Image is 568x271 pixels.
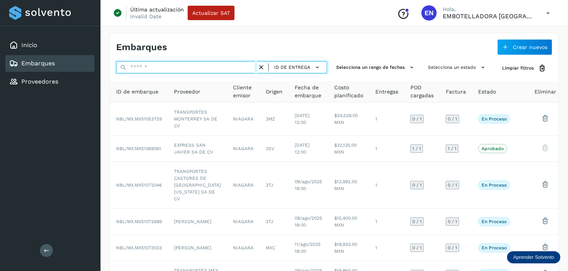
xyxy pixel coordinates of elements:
[227,235,260,261] td: NIAGARA
[227,136,260,162] td: NIAGARA
[425,61,490,74] button: Selecciona un estado
[334,84,363,100] span: Costo planificado
[168,136,227,162] td: EXPRESS SAN JAVIER SA DE CV
[410,84,434,100] span: POD cargadas
[412,246,422,250] span: 0 / 1
[116,88,158,96] span: ID de embarque
[295,179,322,191] span: 08/ago/2025 18:00
[443,6,534,13] p: Hola,
[5,37,94,54] div: Inicio
[266,88,282,96] span: Origen
[375,88,398,96] span: Entregas
[497,39,552,55] button: Crear nuevos
[448,219,457,224] span: 0 / 1
[369,103,404,136] td: 1
[369,209,404,235] td: 1
[116,182,162,188] span: NBL/MX.MX51072046
[227,209,260,235] td: NIAGARA
[174,88,200,96] span: Proveedor
[333,61,419,74] button: Selecciona un rango de fechas
[116,42,167,53] h4: Embarques
[295,113,310,125] span: [DATE] 12:00
[227,103,260,136] td: NIAGARA
[502,65,534,71] span: Limpiar filtros
[496,61,552,75] button: Limpiar filtros
[328,103,369,136] td: $24,528.00 MXN
[21,41,37,49] a: Inicio
[168,162,227,209] td: TRANSPORTES CASTORES DE [GEOGRAPHIC_DATA][US_STATE] SA DE CV
[534,88,556,96] span: Eliminar
[227,162,260,209] td: NIAGARA
[328,136,369,162] td: $32,135.00 MXN
[412,117,422,121] span: 0 / 1
[168,209,227,235] td: [PERSON_NAME]
[448,183,457,187] span: 0 / 1
[188,6,235,20] button: Actualizar SAT
[482,219,507,224] p: En proceso
[482,245,507,250] p: En proceso
[507,251,560,263] div: Aprender Solvento
[369,162,404,209] td: 1
[478,88,496,96] span: Estado
[295,143,310,155] span: [DATE] 12:00
[328,235,369,261] td: $18,933.00 MXN
[369,136,404,162] td: 1
[412,146,421,151] span: 1 / 1
[21,78,58,85] a: Proveedores
[260,136,289,162] td: 3SV
[260,209,289,235] td: 3TJ
[513,44,547,50] span: Crear nuevos
[513,254,554,260] p: Aprender Solvento
[116,219,162,224] span: NBL/MX.MX51072689
[168,103,227,136] td: TRANSPORTES MONTERREY SA DE CV
[369,235,404,261] td: 1
[21,60,55,67] a: Embarques
[130,6,184,13] p: Última actualización
[130,13,161,20] p: Invalid Date
[446,88,466,96] span: Factura
[412,219,422,224] span: 0 / 1
[5,73,94,90] div: Proveedores
[272,62,324,73] button: ID de entrega
[192,10,230,16] span: Actualizar SAT
[260,103,289,136] td: 3MZ
[274,64,310,71] span: ID de entrega
[448,146,456,151] span: 1 / 1
[448,246,457,250] span: 0 / 1
[260,162,289,209] td: 3TJ
[482,146,504,151] p: Aprobado
[482,182,507,188] p: En proceso
[260,235,289,261] td: MXC
[116,146,161,151] span: NBL/MX.MX51069061
[443,13,534,20] p: EMBOTELLADORA NIAGARA DE MEXICO
[328,162,369,209] td: $13,992.00 MXN
[412,183,422,187] span: 0 / 1
[168,235,227,261] td: [PERSON_NAME]
[295,216,322,228] span: 08/ago/2025 18:00
[482,116,507,122] p: En proceso
[295,84,322,100] span: Fecha de embarque
[5,55,94,72] div: Embarques
[328,209,369,235] td: $15,400.00 MXN
[295,242,321,254] span: 11/ago/2025 18:00
[116,116,162,122] span: NBL/MX.MX51053729
[448,117,457,121] span: 0 / 1
[116,245,162,250] span: NBL/MX.MX51073033
[233,84,254,100] span: Cliente emisor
